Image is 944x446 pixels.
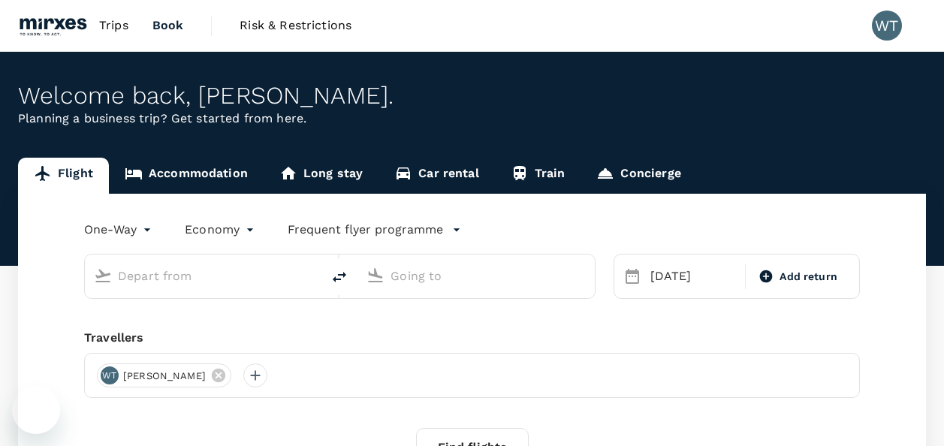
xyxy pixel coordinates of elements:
[84,329,860,347] div: Travellers
[240,17,351,35] span: Risk & Restrictions
[18,110,926,128] p: Planning a business trip? Get started from here.
[84,218,155,242] div: One-Way
[152,17,184,35] span: Book
[495,158,581,194] a: Train
[12,386,60,434] iframe: Button to launch messaging window
[101,366,119,384] div: WT
[321,259,357,295] button: delete
[185,218,258,242] div: Economy
[99,17,128,35] span: Trips
[584,274,587,277] button: Open
[379,158,495,194] a: Car rental
[118,264,290,288] input: Depart from
[18,9,87,42] img: Mirxes Holding Pte Ltd
[288,221,461,239] button: Frequent flyer programme
[872,11,902,41] div: WT
[644,261,743,291] div: [DATE]
[18,158,109,194] a: Flight
[391,264,562,288] input: Going to
[264,158,379,194] a: Long stay
[780,269,837,285] span: Add return
[114,369,215,384] span: [PERSON_NAME]
[311,274,314,277] button: Open
[97,363,231,387] div: WT[PERSON_NAME]
[18,82,926,110] div: Welcome back , [PERSON_NAME] .
[288,221,443,239] p: Frequent flyer programme
[581,158,696,194] a: Concierge
[109,158,264,194] a: Accommodation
